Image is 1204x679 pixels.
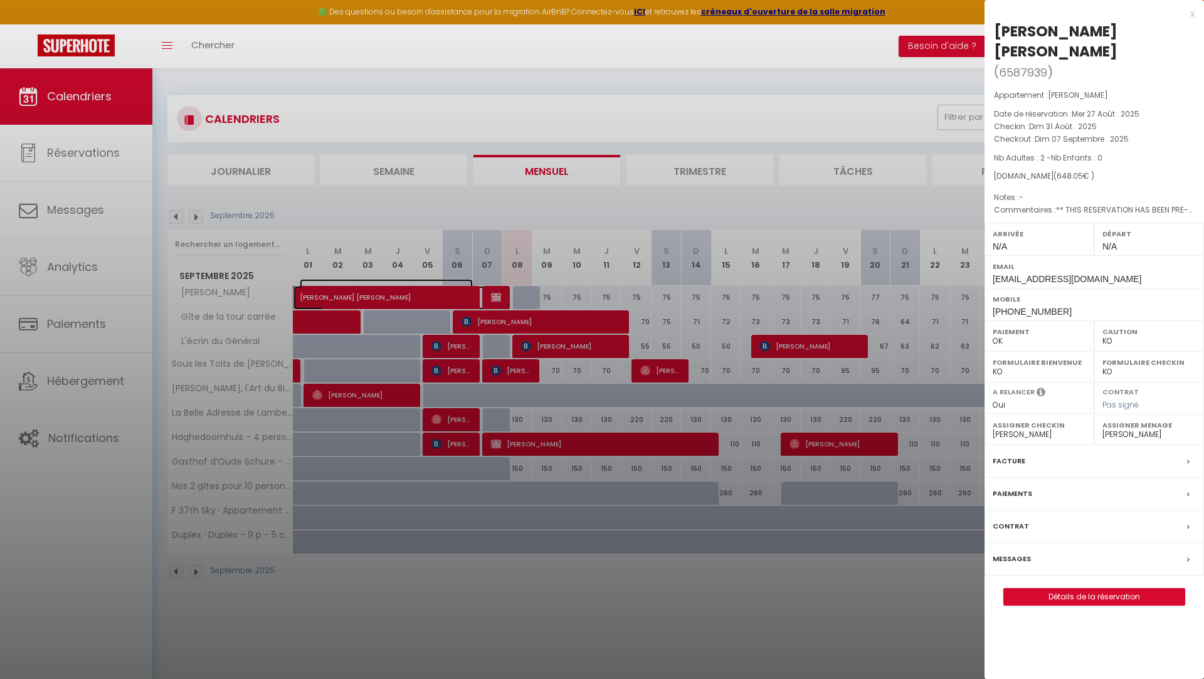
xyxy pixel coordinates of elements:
[993,356,1086,369] label: Formulaire Bienvenue
[993,455,1025,468] label: Facture
[1102,356,1196,369] label: Formulaire Checkin
[10,5,48,43] button: Ouvrir le widget de chat LiveChat
[994,108,1195,120] p: Date de réservation :
[1102,228,1196,240] label: Départ
[1035,134,1129,144] span: Dim 07 Septembre . 2025
[1048,90,1108,100] span: [PERSON_NAME]
[1019,192,1023,203] span: -
[1102,325,1196,338] label: Caution
[993,274,1141,284] span: [EMAIL_ADDRESS][DOMAIN_NAME]
[1102,399,1139,410] span: Pas signé
[1037,387,1045,401] i: Sélectionner OUI si vous souhaiter envoyer les séquences de messages post-checkout
[994,204,1195,216] p: Commentaires :
[1102,241,1117,251] span: N/A
[1003,588,1185,606] button: Détails de la réservation
[1057,171,1083,181] span: 648.05
[993,487,1032,500] label: Paiements
[1102,419,1196,431] label: Assigner Menage
[994,152,1102,163] span: Nb Adultes : 2 -
[993,293,1196,305] label: Mobile
[994,133,1195,145] p: Checkout :
[993,552,1031,566] label: Messages
[1051,152,1102,163] span: Nb Enfants : 0
[1102,387,1139,395] label: Contrat
[994,89,1195,102] p: Appartement :
[993,241,1007,251] span: N/A
[994,63,1053,81] span: ( )
[1072,108,1139,119] span: Mer 27 Août . 2025
[999,65,1047,80] span: 6587939
[993,520,1029,533] label: Contrat
[994,120,1195,133] p: Checkin :
[994,171,1195,182] div: [DOMAIN_NAME]
[1004,589,1185,605] a: Détails de la réservation
[994,191,1195,204] p: Notes :
[994,21,1195,61] div: [PERSON_NAME] [PERSON_NAME]
[993,387,1035,397] label: A relancer
[993,419,1086,431] label: Assigner Checkin
[1029,121,1097,132] span: Dim 31 Août . 2025
[993,325,1086,338] label: Paiement
[985,6,1195,21] div: x
[993,228,1086,240] label: Arrivée
[993,260,1196,273] label: Email
[1053,171,1094,181] span: ( € )
[993,307,1072,317] span: [PHONE_NUMBER]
